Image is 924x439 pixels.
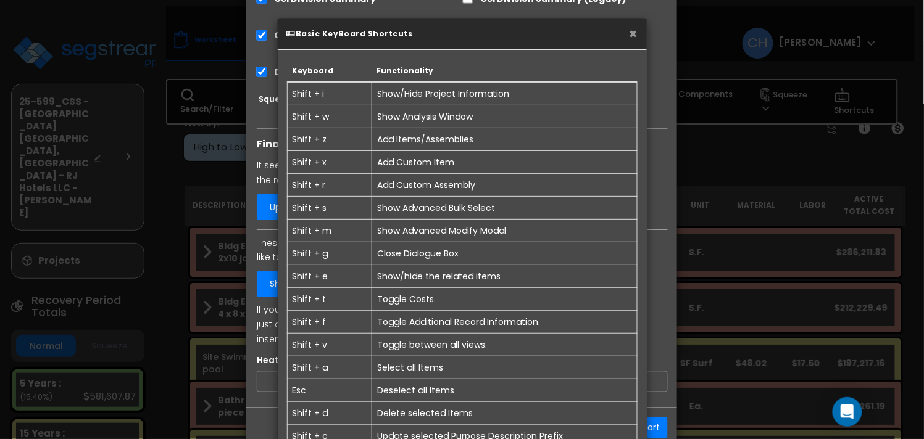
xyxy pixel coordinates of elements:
[287,105,372,128] td: Shift + w
[287,151,372,174] td: Shift + x
[372,379,637,402] td: Deselect all Items
[287,28,413,39] b: Basic KeyBoard Shortcuts
[372,334,637,356] td: Toggle between all views.
[372,265,637,288] td: Show/hide the related items
[372,311,637,334] td: Toggle Additional Record Information.
[372,402,637,425] td: Delete selected Items
[287,197,372,219] td: Shift + s
[287,288,372,311] td: Shift + t
[372,356,637,379] td: Select all Items
[372,151,637,174] td: Add Custom Item
[287,311,372,334] td: Shift + f
[287,242,372,265] td: Shift + g
[372,128,637,151] td: Add Items/Assemblies
[377,66,434,76] small: Functionality
[833,397,862,427] div: Open Intercom Messenger
[372,197,637,219] td: Show Advanced Bulk Select
[292,66,333,76] small: Keyboard
[287,379,372,402] td: Esc
[287,334,372,356] td: Shift + v
[372,288,637,311] td: Toggle Costs.
[372,105,637,128] td: Show Analysis Window
[372,82,637,105] td: Show/Hide Project Information
[630,27,638,40] button: ×
[372,174,637,197] td: Add Custom Assembly
[287,356,372,379] td: Shift + a
[372,242,637,265] td: Close Dialogue Box
[287,265,372,288] td: Shift + e
[287,402,372,425] td: Shift + d
[287,128,372,151] td: Shift + z
[372,219,637,242] td: Show Advanced Modify Modal
[287,82,372,105] td: Shift + i
[287,174,372,197] td: Shift + r
[287,219,372,242] td: Shift + m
